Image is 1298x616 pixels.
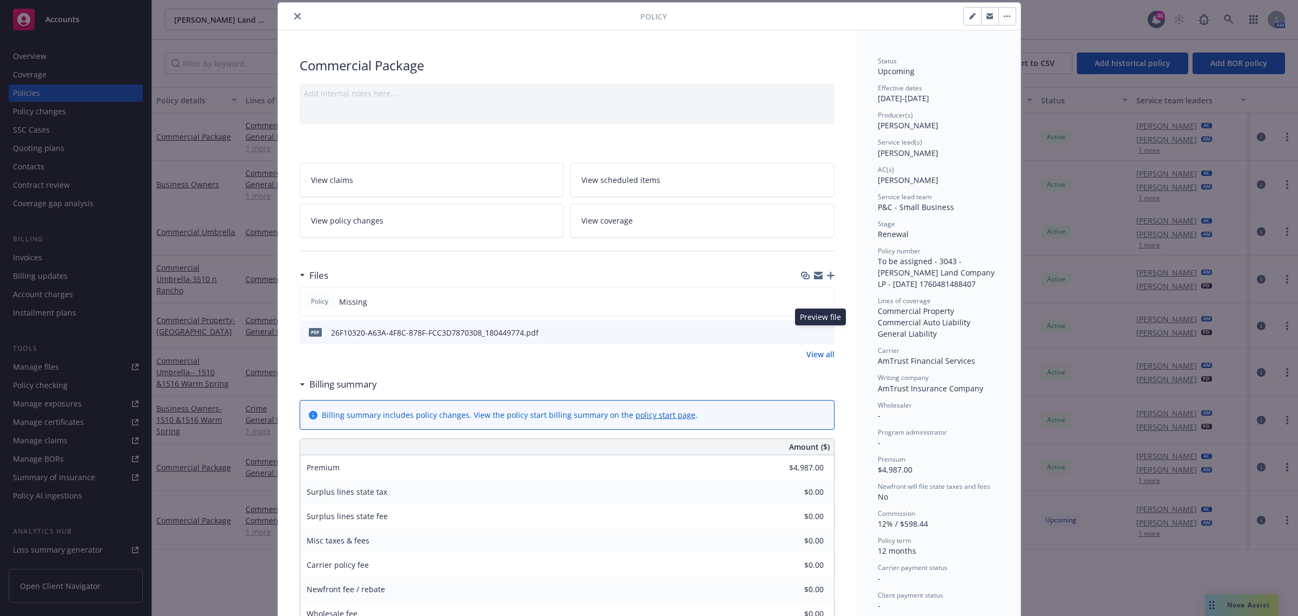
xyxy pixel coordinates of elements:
span: Writing company [878,373,929,382]
div: Billing summary includes policy changes. View the policy start billing summary on the . [322,409,698,421]
a: View claims [300,163,564,197]
span: To be assigned - 3043 - [PERSON_NAME] Land Company LP - [DATE] 1760481488407 [878,256,997,289]
span: Policy term [878,536,911,545]
span: P&C - Small Business [878,202,954,212]
span: Surplus lines state tax [307,487,387,497]
input: 0.00 [760,557,830,573]
span: Lines of coverage [878,296,931,305]
span: Carrier [878,346,899,355]
div: Commercial Property [878,305,999,317]
div: Billing summary [300,377,377,391]
span: Service lead(s) [878,137,922,147]
span: Renewal [878,229,909,239]
span: View policy changes [311,215,383,226]
span: AmTrust Financial Services [878,356,975,366]
a: View scheduled items [570,163,835,197]
div: [DATE] - [DATE] [878,83,999,104]
span: pdf [309,328,322,336]
input: 0.00 [760,533,830,549]
span: - [878,410,880,421]
span: - [878,437,880,448]
a: View all [806,349,835,360]
span: Stage [878,219,895,228]
div: 26F10320-A63A-4F8C-878F-FCC3D7870308_180449774.pdf [331,327,539,338]
div: Commercial Package [300,56,835,75]
span: [PERSON_NAME] [878,120,938,130]
span: View scheduled items [581,174,660,186]
span: $4,987.00 [878,464,912,475]
button: preview file [820,327,830,338]
span: Policy [640,11,667,22]
span: 12 months [878,546,916,556]
span: No [878,492,888,502]
span: Newfront will file state taxes and fees [878,482,990,491]
span: Program administrator [878,428,947,437]
span: Missing [339,296,367,307]
span: AC(s) [878,165,894,174]
span: AmTrust Insurance Company [878,383,983,394]
span: Wholesaler [878,401,912,410]
span: Service lead team [878,192,932,201]
span: Carrier payment status [878,563,948,572]
div: Add internal notes here... [304,88,830,99]
span: View coverage [581,215,633,226]
button: close [291,10,304,23]
input: 0.00 [760,581,830,598]
a: View policy changes [300,204,564,238]
span: Newfront fee / rebate [307,584,385,594]
span: Premium [878,455,905,464]
span: [PERSON_NAME] [878,175,938,185]
div: Files [300,268,328,283]
span: Policy number [878,246,920,255]
span: Premium [307,462,340,473]
span: Carrier policy fee [307,560,369,570]
div: Commercial Auto Liability [878,317,999,328]
span: Misc taxes & fees [307,535,369,546]
span: Client payment status [878,591,943,600]
div: General Liability [878,328,999,339]
span: - [878,600,880,611]
span: Amount ($) [789,441,830,453]
span: Surplus lines state fee [307,511,388,521]
span: 12% / $598.44 [878,519,928,529]
a: View coverage [570,204,835,238]
a: policy start page [635,410,696,420]
h3: Files [309,268,328,283]
span: Producer(s) [878,110,913,120]
span: [PERSON_NAME] [878,148,938,158]
h3: Billing summary [309,377,377,391]
span: Status [878,56,897,65]
span: Commission [878,509,915,518]
span: View claims [311,174,353,186]
button: download file [803,327,812,338]
input: 0.00 [760,508,830,525]
span: Effective dates [878,83,922,93]
div: Preview file [795,309,846,325]
span: - [878,573,880,584]
input: 0.00 [760,460,830,476]
span: Upcoming [878,66,915,76]
input: 0.00 [760,484,830,500]
span: Policy [309,297,330,306]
